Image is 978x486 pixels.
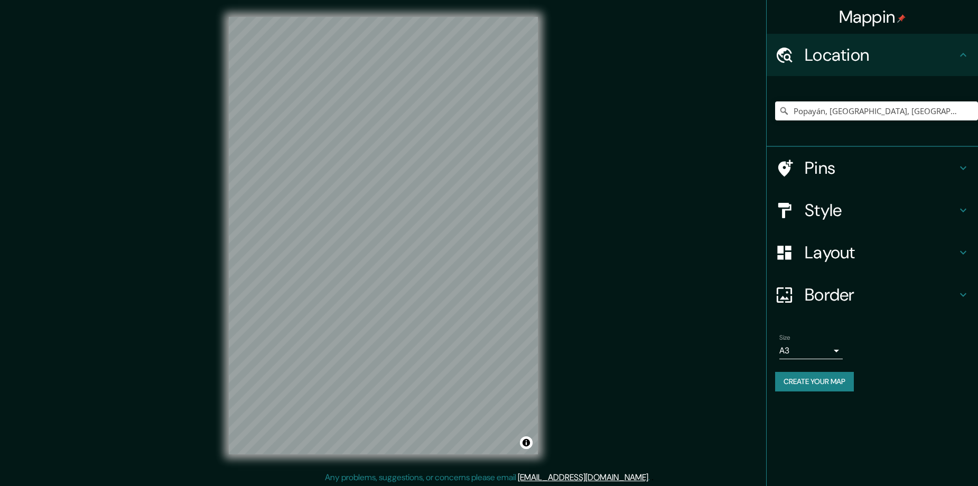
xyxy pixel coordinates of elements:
div: Layout [767,231,978,274]
h4: Location [805,44,957,66]
input: Pick your city or area [775,101,978,120]
button: Create your map [775,372,854,391]
a: [EMAIL_ADDRESS][DOMAIN_NAME] [518,472,648,483]
div: . [651,471,654,484]
div: . [650,471,651,484]
canvas: Map [229,17,538,454]
h4: Mappin [839,6,906,27]
div: A3 [779,342,843,359]
h4: Layout [805,242,957,263]
div: Style [767,189,978,231]
button: Toggle attribution [520,436,533,449]
iframe: Help widget launcher [884,445,966,474]
img: pin-icon.png [897,14,906,23]
label: Size [779,333,790,342]
div: Border [767,274,978,316]
h4: Border [805,284,957,305]
div: Pins [767,147,978,189]
div: Location [767,34,978,76]
h4: Style [805,200,957,221]
h4: Pins [805,157,957,179]
p: Any problems, suggestions, or concerns please email . [325,471,650,484]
